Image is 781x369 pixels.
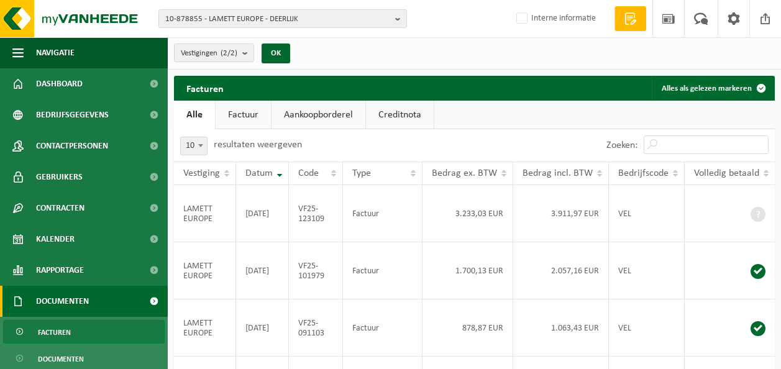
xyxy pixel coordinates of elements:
td: VEL [609,185,685,242]
td: Factuur [343,299,422,357]
span: Rapportage [36,255,84,286]
span: Vestigingen [181,44,237,63]
td: 3.233,03 EUR [422,185,513,242]
span: Type [352,168,371,178]
td: 2.057,16 EUR [513,242,609,299]
td: LAMETT EUROPE [174,185,236,242]
span: Bedrag ex. BTW [432,168,497,178]
a: Creditnota [366,101,434,129]
span: Facturen [38,321,71,344]
td: VF25-091103 [289,299,343,357]
td: 3.911,97 EUR [513,185,609,242]
span: Bedrijfsgegevens [36,99,109,130]
td: 878,87 EUR [422,299,513,357]
td: [DATE] [236,299,289,357]
span: 10 [181,137,207,155]
span: Volledig betaald [694,168,759,178]
td: VF25-101979 [289,242,343,299]
label: Interne informatie [514,9,596,28]
count: (2/2) [221,49,237,57]
a: Facturen [3,320,165,344]
a: Aankoopborderel [272,101,365,129]
td: 1.700,13 EUR [422,242,513,299]
button: 10-878855 - LAMETT EUROPE - DEERLIJK [158,9,407,28]
button: Alles als gelezen markeren [652,76,774,101]
h2: Facturen [174,76,236,100]
td: Factuur [343,242,422,299]
span: Dashboard [36,68,83,99]
span: Documenten [36,286,89,317]
a: Alle [174,101,215,129]
td: VEL [609,242,685,299]
span: Bedrijfscode [618,168,669,178]
td: LAMETT EUROPE [174,299,236,357]
span: 10-878855 - LAMETT EUROPE - DEERLIJK [165,10,390,29]
button: OK [262,43,290,63]
a: Factuur [216,101,271,129]
td: Factuur [343,185,422,242]
button: Vestigingen(2/2) [174,43,254,62]
span: Contactpersonen [36,130,108,162]
span: 10 [180,137,208,155]
td: LAMETT EUROPE [174,242,236,299]
td: [DATE] [236,242,289,299]
td: VEL [609,299,685,357]
td: 1.063,43 EUR [513,299,609,357]
td: VF25-123109 [289,185,343,242]
td: [DATE] [236,185,289,242]
span: Vestiging [183,168,220,178]
span: Code [298,168,319,178]
label: resultaten weergeven [214,140,302,150]
label: Zoeken: [606,140,637,150]
span: Contracten [36,193,84,224]
span: Datum [245,168,273,178]
span: Bedrag incl. BTW [523,168,593,178]
span: Kalender [36,224,75,255]
span: Navigatie [36,37,75,68]
span: Gebruikers [36,162,83,193]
